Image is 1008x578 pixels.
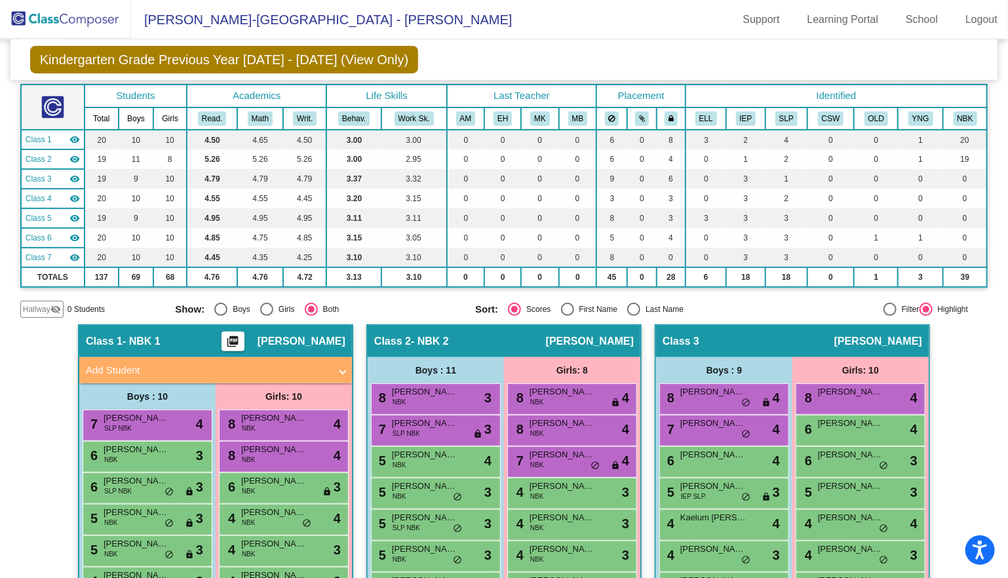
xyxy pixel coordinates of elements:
[26,173,52,185] span: Class 3
[119,189,154,208] td: 10
[640,303,684,315] div: Last Name
[657,130,686,149] td: 8
[85,208,119,228] td: 19
[807,208,855,228] td: 0
[807,189,855,208] td: 0
[368,357,504,383] div: Boys : 11
[68,303,105,315] span: 0 Students
[119,228,154,248] td: 10
[175,303,204,315] span: Show:
[237,267,283,287] td: 4.76
[85,267,119,287] td: 137
[559,149,597,169] td: 0
[86,363,330,378] mat-panel-title: Add Student
[26,134,52,145] span: Class 1
[854,130,898,149] td: 0
[248,111,273,126] button: Math
[686,130,726,149] td: 3
[153,189,187,208] td: 10
[521,267,559,287] td: 0
[381,149,447,169] td: 2.95
[187,248,237,267] td: 4.45
[943,149,987,169] td: 19
[237,189,283,208] td: 4.55
[943,228,987,248] td: 0
[627,248,657,267] td: 0
[897,303,920,315] div: Filter
[663,335,699,348] span: Class 3
[237,169,283,189] td: 4.79
[85,248,119,267] td: 20
[741,398,750,408] span: do_not_disturb_alt
[484,189,521,208] td: 0
[574,303,618,315] div: First Name
[104,412,169,425] span: [PERSON_NAME]
[680,385,746,398] span: [PERSON_NAME]
[766,228,807,248] td: 3
[381,208,447,228] td: 3.11
[85,189,119,208] td: 20
[237,208,283,228] td: 4.95
[686,208,726,228] td: 3
[26,212,52,224] span: Class 5
[521,189,559,208] td: 0
[326,169,381,189] td: 3.37
[119,107,154,130] th: Boys
[237,130,283,149] td: 4.65
[521,149,559,169] td: 0
[898,149,943,169] td: 1
[381,169,447,189] td: 3.32
[326,149,381,169] td: 3.00
[153,107,187,130] th: Girls
[187,189,237,208] td: 4.55
[475,303,766,316] mat-radio-group: Select an option
[447,208,485,228] td: 0
[326,130,381,149] td: 3.00
[955,9,1008,30] a: Logout
[910,388,918,408] span: 4
[726,130,766,149] td: 2
[504,357,640,383] div: Girls: 8
[381,130,447,149] td: 3.00
[187,130,237,149] td: 4.50
[326,85,446,107] th: Life Skills
[69,193,80,204] mat-icon: visibility
[85,169,119,189] td: 19
[530,111,550,126] button: MK
[943,208,987,228] td: 0
[736,111,756,126] button: IEP
[898,208,943,228] td: 0
[686,169,726,189] td: 0
[484,267,521,287] td: 0
[664,391,674,405] span: 8
[283,267,327,287] td: 4.72
[854,228,898,248] td: 1
[627,228,657,248] td: 0
[521,248,559,267] td: 0
[283,149,327,169] td: 5.26
[943,248,987,267] td: 0
[656,357,792,383] div: Boys : 9
[381,248,447,267] td: 3.10
[198,111,227,126] button: Read.
[392,417,457,430] span: [PERSON_NAME]
[283,228,327,248] td: 4.85
[898,107,943,130] th: Summer Birthday
[726,169,766,189] td: 3
[954,111,977,126] button: NBK
[447,149,485,169] td: 0
[119,130,154,149] td: 10
[766,107,807,130] th: Speech and Language Individualized Ed Plan
[87,417,98,431] span: 7
[131,9,513,30] span: [PERSON_NAME]-[GEOGRAPHIC_DATA] - [PERSON_NAME]
[898,267,943,287] td: 3
[21,248,85,267] td: Hannah Mickelsen - No Class Name
[726,208,766,228] td: 3
[119,208,154,228] td: 9
[447,228,485,248] td: 0
[484,248,521,267] td: 0
[381,228,447,248] td: 3.05
[898,169,943,189] td: 0
[187,85,326,107] th: Academics
[627,107,657,130] th: Keep with students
